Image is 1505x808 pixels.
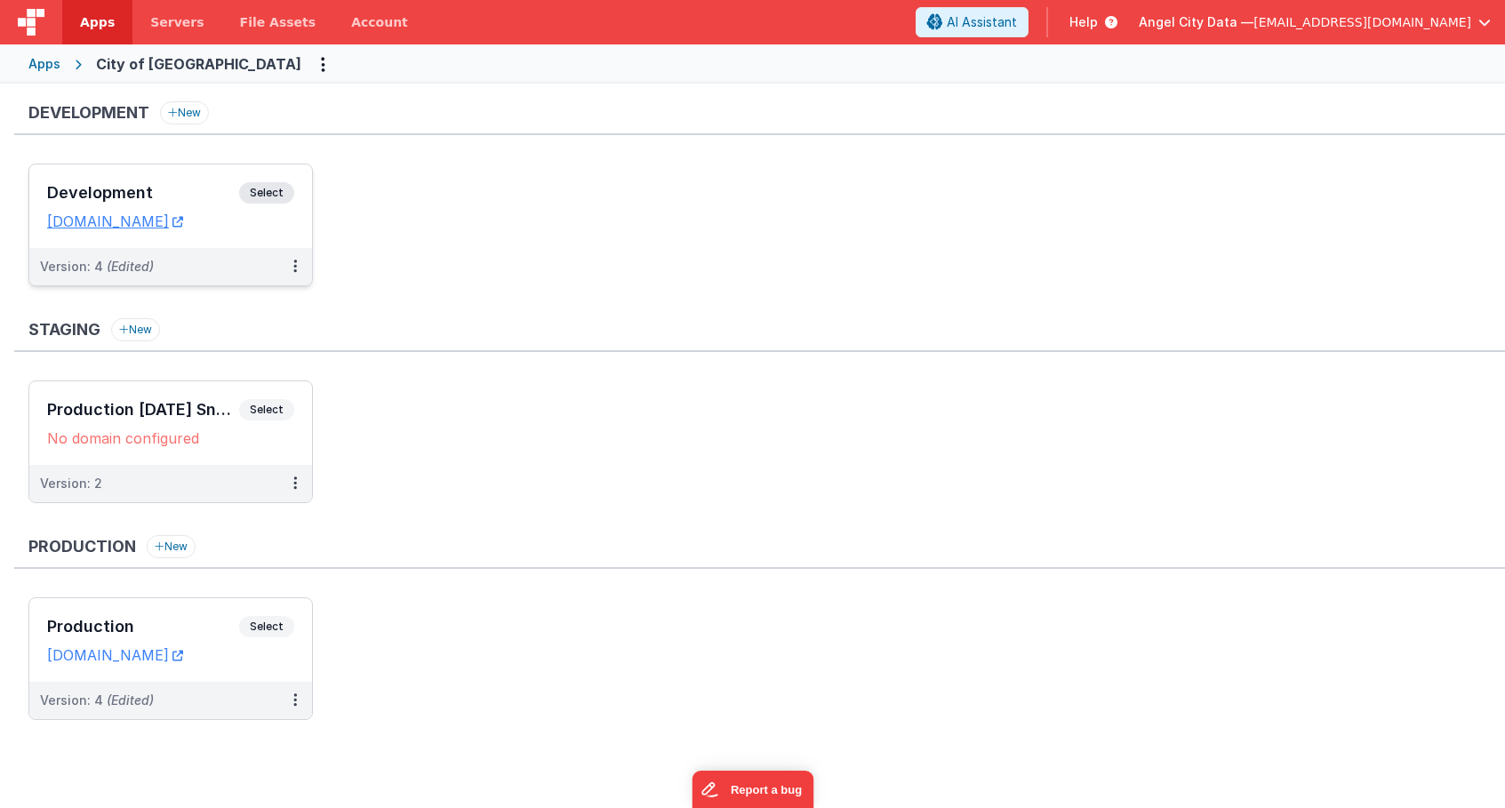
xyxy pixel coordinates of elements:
a: [DOMAIN_NAME] [47,646,183,664]
span: Select [239,616,294,637]
span: Servers [150,13,204,31]
button: AI Assistant [916,7,1029,37]
button: New [111,318,160,341]
div: Version: 4 [40,258,154,276]
h3: Production [DATE] Snapshot [47,401,239,419]
span: (Edited) [107,259,154,274]
span: Help [1069,13,1098,31]
span: Apps [80,13,115,31]
button: Options [308,50,337,78]
div: No domain configured [47,429,294,447]
div: Apps [28,55,60,73]
div: City of [GEOGRAPHIC_DATA] [96,53,301,75]
span: AI Assistant [947,13,1017,31]
span: Select [239,182,294,204]
button: New [147,535,196,558]
span: [EMAIL_ADDRESS][DOMAIN_NAME] [1253,13,1471,31]
h3: Staging [28,321,100,339]
span: Angel City Data — [1139,13,1253,31]
iframe: Marker.io feedback button [692,771,813,808]
button: Angel City Data — [EMAIL_ADDRESS][DOMAIN_NAME] [1139,13,1491,31]
a: [DOMAIN_NAME] [47,212,183,230]
span: (Edited) [107,692,154,708]
span: File Assets [240,13,316,31]
div: Version: 4 [40,692,154,709]
div: Version: 2 [40,475,102,492]
h3: Development [28,104,149,122]
button: New [160,101,209,124]
span: Select [239,399,294,420]
h3: Production [28,538,136,556]
h3: Development [47,184,239,202]
h3: Production [47,618,239,636]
